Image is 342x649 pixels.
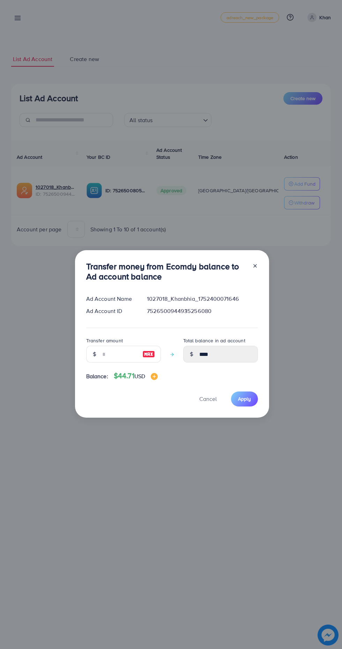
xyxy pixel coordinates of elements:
[191,391,225,406] button: Cancel
[86,337,123,344] label: Transfer amount
[183,337,245,344] label: Total balance in ad account
[86,261,247,282] h3: Transfer money from Ecomdy balance to Ad account balance
[134,372,145,380] span: USD
[199,395,217,403] span: Cancel
[114,372,158,380] h4: $44.71
[86,372,108,380] span: Balance:
[81,295,142,303] div: Ad Account Name
[142,350,155,358] img: image
[81,307,142,315] div: Ad Account ID
[141,295,263,303] div: 1027018_Khanbhia_1752400071646
[238,395,251,402] span: Apply
[231,391,258,406] button: Apply
[141,307,263,315] div: 7526500944935256080
[151,373,158,380] img: image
